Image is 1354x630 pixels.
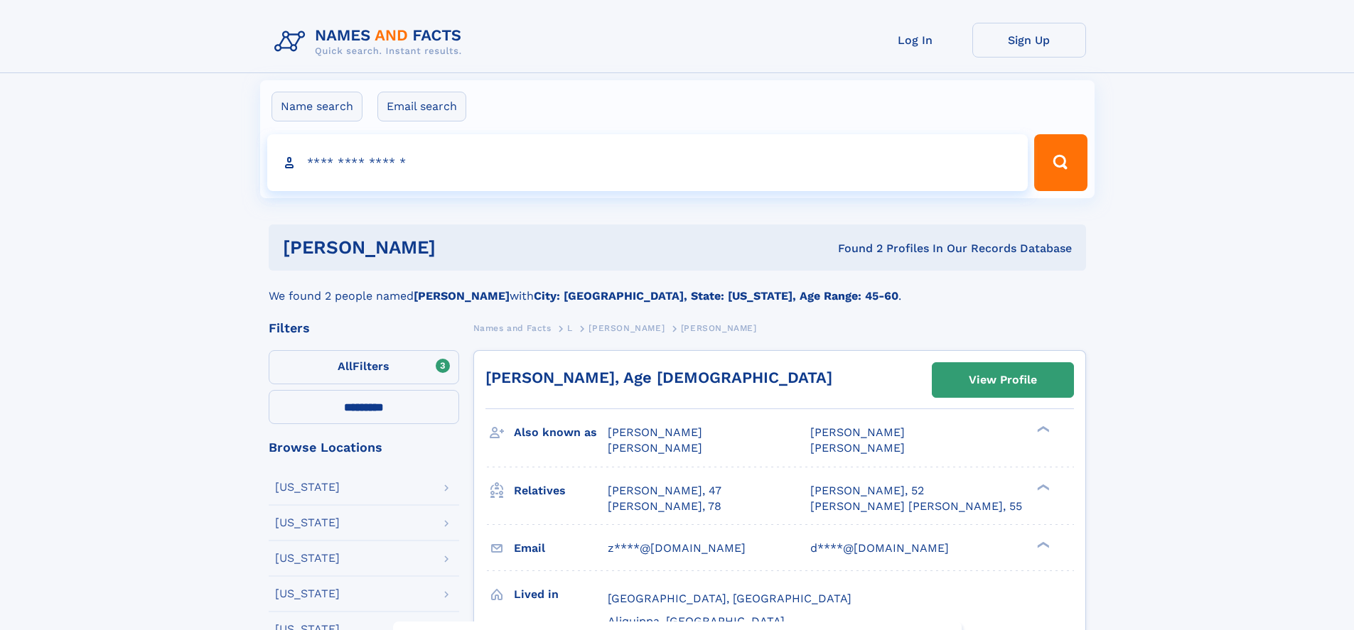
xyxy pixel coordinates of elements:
[681,323,757,333] span: [PERSON_NAME]
[275,482,340,493] div: [US_STATE]
[514,582,608,607] h3: Lived in
[514,420,608,445] h3: Also known as
[608,614,785,628] span: Aliquippa, [GEOGRAPHIC_DATA]
[514,479,608,503] h3: Relatives
[1033,540,1051,549] div: ❯
[859,23,972,58] a: Log In
[637,241,1072,256] div: Found 2 Profiles In Our Records Database
[485,369,832,386] a: [PERSON_NAME], Age [DEMOGRAPHIC_DATA]
[589,319,665,337] a: [PERSON_NAME]
[275,553,340,564] div: [US_STATE]
[377,92,466,121] label: Email search
[810,425,905,439] span: [PERSON_NAME]
[608,425,702,439] span: [PERSON_NAME]
[567,319,573,337] a: L
[589,323,665,333] span: [PERSON_NAME]
[269,350,459,384] label: Filters
[269,441,459,454] div: Browse Locations
[269,271,1086,305] div: We found 2 people named with .
[608,592,851,605] span: [GEOGRAPHIC_DATA], [GEOGRAPHIC_DATA]
[473,319,552,337] a: Names and Facts
[810,499,1022,514] a: [PERSON_NAME] [PERSON_NAME], 55
[534,289,898,303] b: City: [GEOGRAPHIC_DATA], State: [US_STATE], Age Range: 45-60
[933,363,1073,397] a: View Profile
[810,441,905,455] span: [PERSON_NAME]
[608,483,721,499] a: [PERSON_NAME], 47
[269,23,473,61] img: Logo Names and Facts
[275,588,340,599] div: [US_STATE]
[1034,134,1087,191] button: Search Button
[810,483,924,499] a: [PERSON_NAME], 52
[608,499,721,514] a: [PERSON_NAME], 78
[338,359,353,373] span: All
[414,289,510,303] b: [PERSON_NAME]
[969,364,1037,396] div: View Profile
[1033,425,1051,434] div: ❯
[267,134,1028,191] input: search input
[269,322,459,335] div: Filters
[283,239,637,256] h1: [PERSON_NAME]
[272,92,362,121] label: Name search
[514,536,608,560] h3: Email
[1033,482,1051,491] div: ❯
[567,323,573,333] span: L
[275,517,340,528] div: [US_STATE]
[972,23,1086,58] a: Sign Up
[608,441,702,455] span: [PERSON_NAME]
